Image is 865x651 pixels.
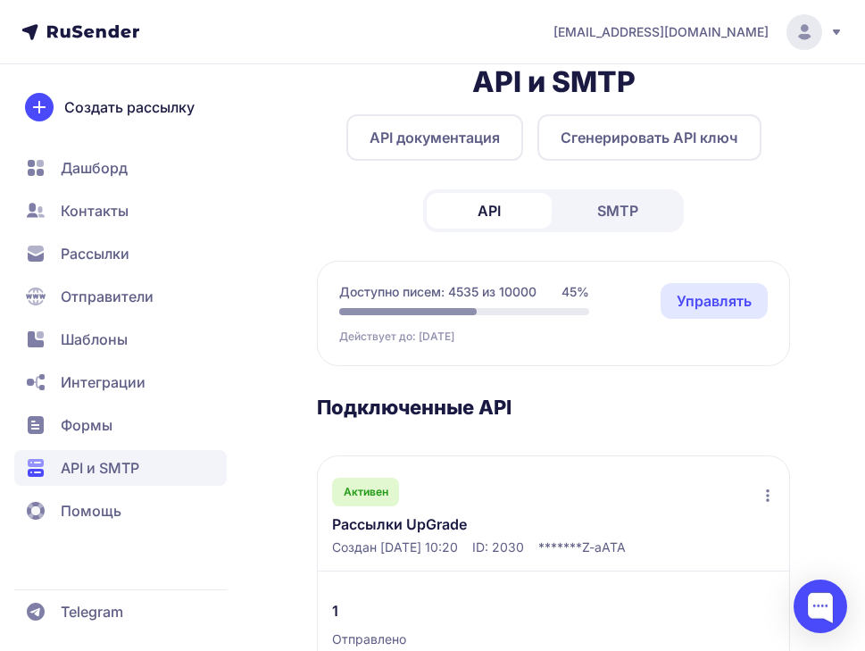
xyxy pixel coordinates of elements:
[537,114,761,161] button: Сгенерировать API ключ
[478,200,501,221] span: API
[61,329,128,350] span: Шаблоны
[61,500,121,522] span: Помощь
[561,283,589,301] span: 45%
[61,457,139,479] span: API и SMTP
[61,286,154,307] span: Отправители
[555,193,680,229] a: SMTP
[61,414,112,436] span: Формы
[472,64,636,100] h2: API и SMTP
[344,485,388,499] span: Активен
[61,371,146,393] span: Интеграции
[582,538,626,556] span: Z-aATA
[61,200,129,221] span: Контакты
[332,513,609,535] a: Рассылки UpGrade
[339,330,454,344] span: Действует до: [DATE]
[346,114,523,161] a: API документация
[427,193,552,229] a: API
[61,157,128,179] span: Дашборд
[332,600,338,622] span: 1
[317,395,790,420] h3: Подключенные API
[332,538,458,556] span: Создан [DATE] 10:20
[553,23,769,41] span: [EMAIL_ADDRESS][DOMAIN_NAME]
[64,96,195,118] span: Создать рассылку
[61,601,123,622] span: Telegram
[339,283,536,301] span: Доступно писем: 4535 из 10000
[61,243,129,264] span: Рассылки
[597,200,638,221] span: SMTP
[14,594,227,630] a: Telegram
[332,630,406,648] span: Отправлено
[472,538,524,556] span: ID: 2030
[661,283,768,319] a: Управлять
